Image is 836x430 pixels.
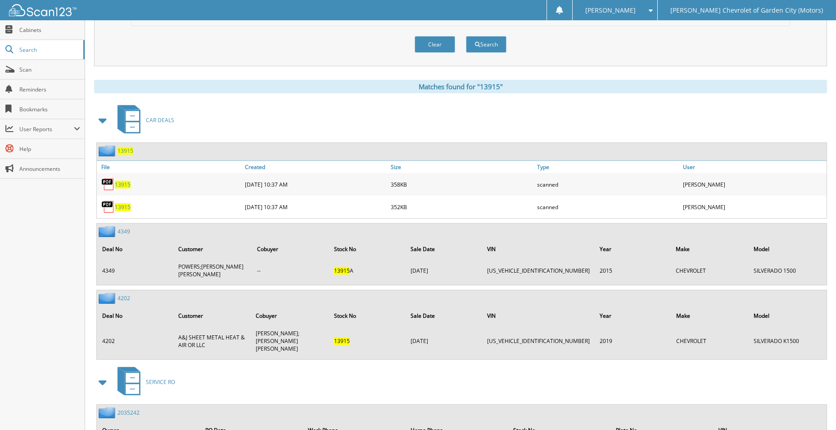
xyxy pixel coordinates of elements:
td: [US_VEHICLE_IDENTIFICATION_NUMBER] [483,326,594,356]
th: VIN [483,306,594,325]
th: Stock No [330,306,405,325]
th: Cobuyer [253,240,329,258]
th: Year [595,306,670,325]
a: 4202 [117,294,130,302]
span: Search [19,46,79,54]
img: folder2.png [99,407,117,418]
th: Deal No [98,240,173,258]
td: SILVERADO 1500 [749,259,826,282]
th: Make [672,306,748,325]
th: Deal No [98,306,173,325]
th: Cobuyer [251,306,329,325]
span: [PERSON_NAME] [585,8,636,13]
div: [DATE] 10:37 AM [243,175,389,193]
div: scanned [535,198,681,216]
td: CHEVROLET [672,326,748,356]
a: 2035242 [117,409,140,416]
th: Stock No [330,240,405,258]
span: SERVICE RO [146,378,175,386]
span: Bookmarks [19,105,80,113]
a: 4349 [117,228,130,235]
img: scan123-logo-white.svg [9,4,77,16]
td: [DATE] [406,326,482,356]
a: Size [389,161,534,173]
a: Type [535,161,681,173]
div: 358KB [389,175,534,193]
button: Clear [415,36,455,53]
td: [PERSON_NAME];[PERSON_NAME] [PERSON_NAME] [251,326,329,356]
th: Sale Date [406,306,482,325]
span: Scan [19,66,80,73]
a: 13915 [115,203,131,211]
th: VIN [483,240,594,258]
th: Sale Date [406,240,482,258]
span: [PERSON_NAME] Chevrolet of Garden City (Motors) [670,8,823,13]
td: SILVERADO K1500 [749,326,826,356]
td: POWERS;[PERSON_NAME] [PERSON_NAME] [174,259,252,282]
th: Make [671,240,748,258]
iframe: Chat Widget [791,387,836,430]
img: folder2.png [99,293,117,304]
td: 2015 [595,259,670,282]
span: Reminders [19,86,80,93]
td: A [330,259,405,282]
a: User [681,161,827,173]
th: Year [595,240,670,258]
div: [PERSON_NAME] [681,175,827,193]
img: PDF.png [101,200,115,214]
div: 352KB [389,198,534,216]
a: SERVICE RO [112,364,175,400]
span: 13915 [334,267,350,274]
img: folder2.png [99,145,117,156]
a: Created [243,161,389,173]
th: Customer [174,306,250,325]
td: [US_VEHICLE_IDENTIFICATION_NUMBER] [483,259,594,282]
div: Matches found for "13915" [94,80,827,93]
span: Announcements [19,165,80,173]
div: [DATE] 10:37 AM [243,198,389,216]
span: Cabinets [19,26,80,34]
a: 13915 [115,181,131,188]
a: CAR DEALS [112,102,174,138]
div: [PERSON_NAME] [681,198,827,216]
td: 4202 [98,326,173,356]
th: Model [749,240,826,258]
span: 13915 [334,337,350,345]
td: A&J SHEET METAL HEAT & AIR OR LLC [174,326,250,356]
td: CHEVROLET [671,259,748,282]
th: Model [749,306,826,325]
a: File [97,161,243,173]
td: [DATE] [406,259,482,282]
button: Search [466,36,506,53]
th: Customer [174,240,252,258]
td: -- [253,259,329,282]
span: User Reports [19,125,74,133]
img: PDF.png [101,178,115,191]
img: folder2.png [99,226,117,237]
span: Help [19,145,80,153]
td: 4349 [98,259,173,282]
td: 2019 [595,326,670,356]
div: scanned [535,175,681,193]
a: 13915 [117,147,133,155]
span: CAR DEALS [146,116,174,124]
